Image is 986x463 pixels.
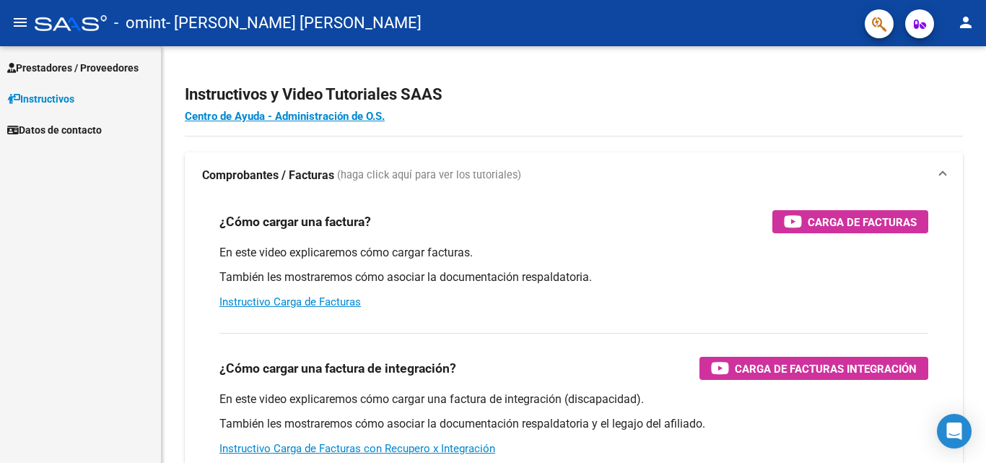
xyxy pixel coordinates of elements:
mat-icon: person [957,14,974,31]
h3: ¿Cómo cargar una factura de integración? [219,358,456,378]
p: También les mostraremos cómo asociar la documentación respaldatoria y el legajo del afiliado. [219,416,928,432]
span: Instructivos [7,91,74,107]
span: Carga de Facturas Integración [735,360,917,378]
div: Open Intercom Messenger [937,414,972,449]
span: - [PERSON_NAME] [PERSON_NAME] [166,7,422,39]
p: En este video explicaremos cómo cargar una factura de integración (discapacidad). [219,391,928,407]
strong: Comprobantes / Facturas [202,168,334,183]
button: Carga de Facturas Integración [699,357,928,380]
span: - omint [114,7,166,39]
span: (haga click aquí para ver los tutoriales) [337,168,521,183]
span: Prestadores / Proveedores [7,60,139,76]
span: Datos de contacto [7,122,102,138]
h2: Instructivos y Video Tutoriales SAAS [185,81,963,108]
p: También les mostraremos cómo asociar la documentación respaldatoria. [219,269,928,285]
a: Instructivo Carga de Facturas con Recupero x Integración [219,442,495,455]
a: Centro de Ayuda - Administración de O.S. [185,110,385,123]
p: En este video explicaremos cómo cargar facturas. [219,245,928,261]
button: Carga de Facturas [772,210,928,233]
h3: ¿Cómo cargar una factura? [219,212,371,232]
a: Instructivo Carga de Facturas [219,295,361,308]
span: Carga de Facturas [808,213,917,231]
mat-expansion-panel-header: Comprobantes / Facturas (haga click aquí para ver los tutoriales) [185,152,963,199]
mat-icon: menu [12,14,29,31]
